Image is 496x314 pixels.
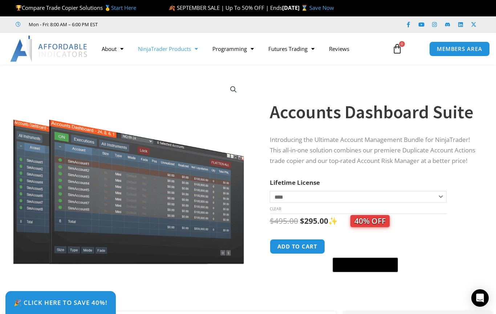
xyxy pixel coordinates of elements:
span: 40% OFF [350,215,390,227]
button: Buy with GPay [333,258,398,272]
span: 0 [399,41,405,47]
p: Introducing the Ultimate Account Management Bundle for NinjaTrader! This all-in-one solution comb... [270,135,478,166]
iframe: PayPal Message 1 [270,277,478,283]
a: NinjaTrader Products [131,40,205,57]
a: Save Now [309,4,334,11]
iframe: Customer reviews powered by Trustpilot [108,21,217,28]
h1: Accounts Dashboard Suite [270,99,478,125]
a: 🎉 Click Here to save 40%! [5,291,116,314]
bdi: 295.00 [300,216,328,226]
span: ✨ [328,216,390,226]
div: Open Intercom Messenger [471,289,489,307]
label: Lifetime License [270,178,320,187]
span: 🍂 SEPTEMBER SALE | Up To 50% OFF | Ends [168,4,282,11]
span: 🎉 Click Here to save 40%! [14,299,107,306]
span: Mon - Fri: 8:00 AM – 6:00 PM EST [27,20,98,29]
a: About [94,40,131,57]
nav: Menu [94,40,387,57]
strong: [DATE] ⌛ [282,4,309,11]
span: MEMBERS AREA [437,46,482,52]
img: LogoAI | Affordable Indicators – NinjaTrader [10,36,88,62]
a: 0 [381,38,413,59]
a: Reviews [322,40,357,57]
bdi: 495.00 [270,216,298,226]
span: Compare Trade Copier Solutions 🥇 [16,4,136,11]
a: Programming [205,40,261,57]
a: Start Here [111,4,136,11]
img: 🏆 [16,5,21,11]
a: Futures Trading [261,40,322,57]
a: MEMBERS AREA [429,41,490,56]
a: Clear options [270,206,281,211]
iframe: Secure express checkout frame [331,238,397,255]
span: $ [270,216,274,226]
span: $ [300,216,304,226]
button: Add to cart [270,239,325,254]
a: View full-screen image gallery [227,83,240,96]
